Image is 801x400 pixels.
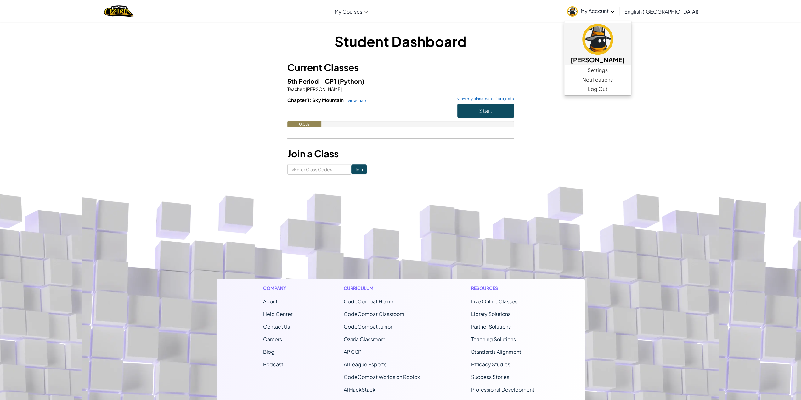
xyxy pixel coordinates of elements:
h3: Current Classes [287,60,514,75]
a: Teaching Solutions [471,336,516,342]
span: English ([GEOGRAPHIC_DATA]) [624,8,698,15]
a: CodeCombat Junior [344,323,392,330]
span: Notifications [582,76,613,83]
a: My Courses [331,3,371,20]
a: Careers [263,336,282,342]
a: AP CSP [344,348,361,355]
span: 5th Period - CP1 [287,77,337,85]
span: Chapter 1: Sky Mountain [287,97,345,103]
a: view my classmates' projects [454,97,514,101]
a: Efficacy Studies [471,361,510,368]
span: [PERSON_NAME] [305,86,342,92]
a: AI HackStack [344,386,375,393]
a: Settings [564,65,631,75]
span: : [304,86,305,92]
span: My Courses [335,8,362,15]
span: Start [479,107,492,114]
a: Library Solutions [471,311,510,317]
a: [PERSON_NAME] [564,23,631,65]
a: Help Center [263,311,292,317]
span: My Account [581,8,614,14]
img: avatar [582,24,613,55]
span: CodeCombat Home [344,298,393,305]
a: Professional Development [471,386,534,393]
a: Podcast [263,361,283,368]
h1: Student Dashboard [287,31,514,51]
a: My Account [564,1,618,21]
span: (Python) [337,77,364,85]
a: Success Stories [471,374,509,380]
h5: [PERSON_NAME] [571,55,625,65]
span: Teacher [287,86,304,92]
a: Ozaria Classroom [344,336,386,342]
a: About [263,298,278,305]
h1: Curriculum [344,285,420,291]
img: Home [104,5,133,18]
span: Contact Us [263,323,290,330]
a: Live Online Classes [471,298,517,305]
a: CodeCombat Worlds on Roblox [344,374,420,380]
input: Join [351,164,367,174]
h3: Join a Class [287,147,514,161]
a: Partner Solutions [471,323,511,330]
a: Log Out [564,84,631,94]
button: Start [457,104,514,118]
a: English ([GEOGRAPHIC_DATA]) [621,3,702,20]
a: Blog [263,348,274,355]
img: avatar [567,6,578,17]
h1: Company [263,285,292,291]
input: <Enter Class Code> [287,164,351,175]
a: view map [345,98,366,103]
a: CodeCombat Classroom [344,311,404,317]
a: Standards Alignment [471,348,521,355]
a: Notifications [564,75,631,84]
div: 0.0% [287,121,321,127]
a: Ozaria by CodeCombat logo [104,5,133,18]
h1: Resources [471,285,538,291]
a: AI League Esports [344,361,386,368]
